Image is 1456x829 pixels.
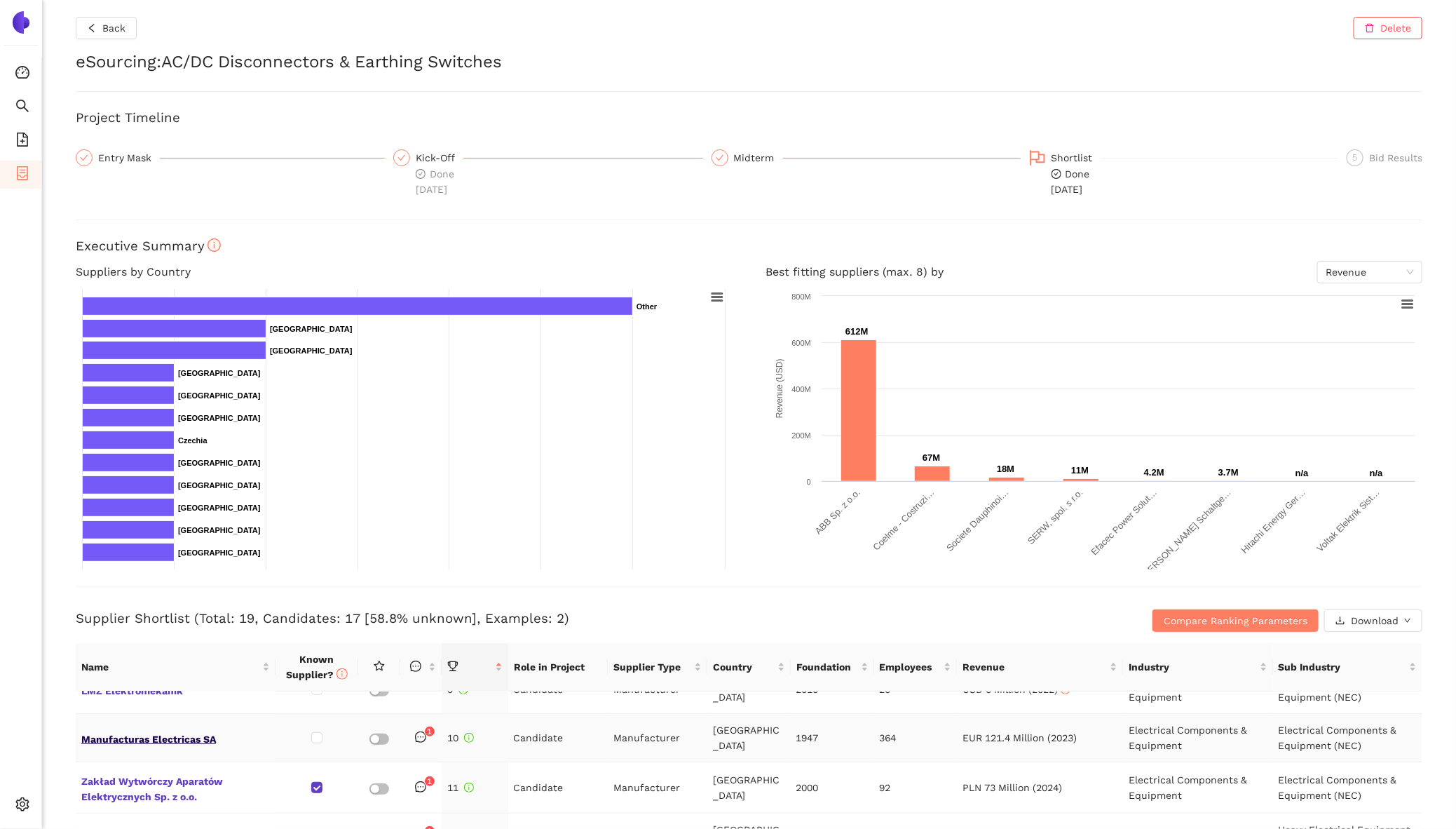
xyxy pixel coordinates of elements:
[15,94,29,122] span: search
[873,762,957,814] td: 92
[734,149,783,166] div: Midterm
[1071,465,1089,476] text: 11M
[15,128,29,156] span: file-add
[1314,487,1381,554] text: Voltak Elektrik Sist…
[464,733,474,743] span: info-circle
[447,732,474,743] span: 10
[637,302,658,311] text: Other
[76,50,1422,74] h2: eSourcing : AC/DC Disconnectors & Earthing Switches
[1272,762,1422,814] td: Electrical Components & Equipment (NEC)
[178,414,261,422] text: [GEOGRAPHIC_DATA]
[336,668,348,680] span: info-circle
[428,727,433,736] span: 1
[397,154,406,162] span: check
[76,237,1422,255] h3: Executive Summary
[102,20,125,36] span: Back
[1029,149,1046,166] span: flag
[178,459,261,467] text: [GEOGRAPHIC_DATA]
[270,325,353,333] text: [GEOGRAPHIC_DATA]
[791,431,811,440] text: 200M
[15,161,29,189] span: container
[1123,762,1272,814] td: Electrical Components & Equipment
[1164,613,1307,628] span: Compare Ranking Parameters
[1370,468,1384,478] text: n/a
[416,168,454,195] span: Done [DATE]
[873,714,957,762] td: 364
[76,109,1422,127] h3: Project Timeline
[1218,467,1239,478] text: 3.7M
[880,659,941,675] span: Employees
[845,326,869,337] text: 612M
[1052,168,1090,195] span: Done [DATE]
[1239,487,1307,555] text: Hitachi Energy Ger…
[76,149,385,166] div: Entry Mask
[1404,617,1411,626] span: down
[415,732,426,743] span: message
[416,149,463,166] div: Kick-Off
[923,452,940,463] text: 67M
[400,643,442,692] th: this column is sortable
[962,782,1062,793] span: PLN 73 Million (2024)
[957,643,1123,692] th: this column's title is Revenue,this column is sortable
[178,436,207,445] text: Czechia
[1129,659,1257,675] span: Industry
[286,654,348,680] span: Known Supplier?
[1326,262,1414,283] span: Revenue
[1351,613,1399,628] span: Download
[415,781,426,793] span: message
[508,643,608,692] th: Role in Project
[871,487,936,553] text: Coelme - Costruzi…
[87,23,97,34] span: left
[791,385,811,393] text: 400M
[80,154,88,162] span: check
[707,714,791,762] td: [GEOGRAPHIC_DATA]
[81,659,259,675] span: Name
[707,643,791,692] th: this column's title is Country,this column is sortable
[15,793,29,821] span: setting
[1324,609,1422,632] button: downloadDownloaddown
[962,732,1077,743] span: EUR 121.4 Million (2023)
[374,661,385,672] span: star
[178,391,261,400] text: [GEOGRAPHIC_DATA]
[81,729,270,747] span: Manufacturas Electricas SA
[796,659,858,675] span: Foundation
[98,149,160,166] div: Entry Mask
[1029,149,1338,197] div: Shortlistcheck-circleDone[DATE]
[1139,487,1233,581] text: [PERSON_NAME] Schaltge…
[775,359,784,419] text: Revenue (USD)
[1279,659,1407,675] span: Sub Industry
[1152,609,1319,632] button: Compare Ranking Parameters
[1052,149,1101,166] div: Shortlist
[1365,23,1375,34] span: delete
[1295,468,1309,478] text: n/a
[416,169,426,179] span: check-circle
[1123,643,1273,692] th: this column's title is Industry,this column is sortable
[76,609,974,628] h3: Supplier Shortlist (Total: 19, Candidates: 17 [58.8% unknown], Examples: 2)
[428,776,433,786] span: 1
[1335,616,1345,627] span: download
[1369,152,1422,163] span: Bid Results
[812,487,862,537] text: ABB Sp. z o.o.
[791,762,874,814] td: 2000
[608,762,707,814] td: Manufacturer
[1089,487,1159,558] text: Efacec Power Solut…
[962,659,1107,675] span: Revenue
[1380,20,1411,36] span: Delete
[447,661,458,672] span: trophy
[178,504,261,512] text: [GEOGRAPHIC_DATA]
[791,292,811,301] text: 800M
[178,526,261,534] text: [GEOGRAPHIC_DATA]
[1273,643,1423,692] th: this column's title is Sub Industry,this column is sortable
[178,481,261,490] text: [GEOGRAPHIC_DATA]
[508,762,608,814] td: Candidate
[766,261,1423,283] h4: Best fitting suppliers (max. 8) by
[10,11,32,34] img: Logo
[1052,169,1061,179] span: check-circle
[207,238,221,252] span: info-circle
[410,661,421,672] span: message
[76,17,137,39] button: leftBack
[178,369,261,377] text: [GEOGRAPHIC_DATA]
[1123,714,1272,762] td: Electrical Components & Equipment
[15,60,29,88] span: dashboard
[270,346,353,355] text: [GEOGRAPHIC_DATA]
